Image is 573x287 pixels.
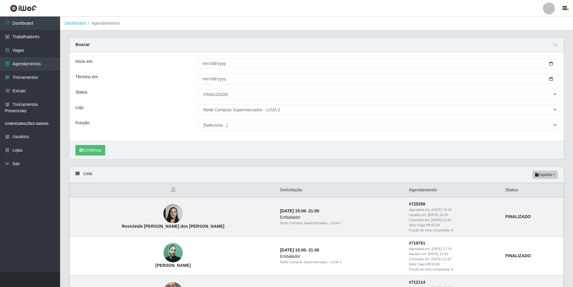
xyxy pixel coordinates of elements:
[409,223,498,228] div: Valor Pago: R$ 63,00
[309,208,319,213] time: 21:00
[280,214,402,221] div: Embalador
[198,74,558,84] input: 00/00/0000
[532,171,558,179] button: Exportar
[198,58,558,69] input: 00/00/0000
[280,248,319,252] strong: -
[309,248,319,252] time: 21:00
[10,5,37,12] img: CoreUI Logo
[280,221,402,226] div: Rede Compras Supermercados - LOJA 2
[163,243,183,262] img: Emanuel Araújo da Silva
[75,42,90,47] strong: Buscar
[409,212,498,218] div: Iniciado em:
[409,207,498,212] div: Agendado em:
[409,280,425,285] strong: # 712114
[69,167,564,183] div: Lista
[432,247,452,251] time: [DATE] 17:23
[280,248,306,252] time: [DATE] 15:00
[505,214,531,219] strong: FINALIZADO
[75,58,93,65] label: Início em
[122,224,224,229] strong: Rosicleide [PERSON_NAME] dos [PERSON_NAME]
[280,253,402,260] div: Embalador
[505,253,531,258] strong: FINALIZADO
[502,183,564,197] th: Status
[409,252,498,257] div: Iniciado em:
[431,257,451,261] time: [DATE] 21:00
[409,257,498,262] div: Concluido em:
[75,74,98,80] label: Término em
[409,241,425,245] strong: # 719761
[409,262,498,267] div: Valor Pago: R$ 63,00
[280,260,402,265] div: Rede Compras Supermercados - LOJA 2
[409,246,498,252] div: Agendado em:
[86,20,120,26] li: Agendamentos
[409,202,425,206] strong: # 725359
[75,145,105,156] button: Confirmar
[60,17,573,30] nav: breadcrumb
[405,183,502,197] th: Agendamento
[75,104,83,111] label: Loja
[276,183,405,197] th: Solicitação
[280,208,306,213] time: [DATE] 15:00
[409,218,498,223] div: Concluido em:
[428,213,448,217] time: [DATE] 15:00
[428,252,448,256] time: [DATE] 15:00
[280,208,319,213] strong: -
[75,120,90,126] label: Função
[163,201,183,227] img: Rosicleide Alves dos Santos
[432,208,452,211] time: [DATE] 19:15
[65,21,86,26] a: Dashboard
[409,267,498,272] div: Fração de hora computada: 6
[409,228,498,233] div: Fração de hora computada: 6
[155,263,190,268] strong: [PERSON_NAME]
[75,89,87,95] label: Status
[431,218,451,222] time: [DATE] 21:00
